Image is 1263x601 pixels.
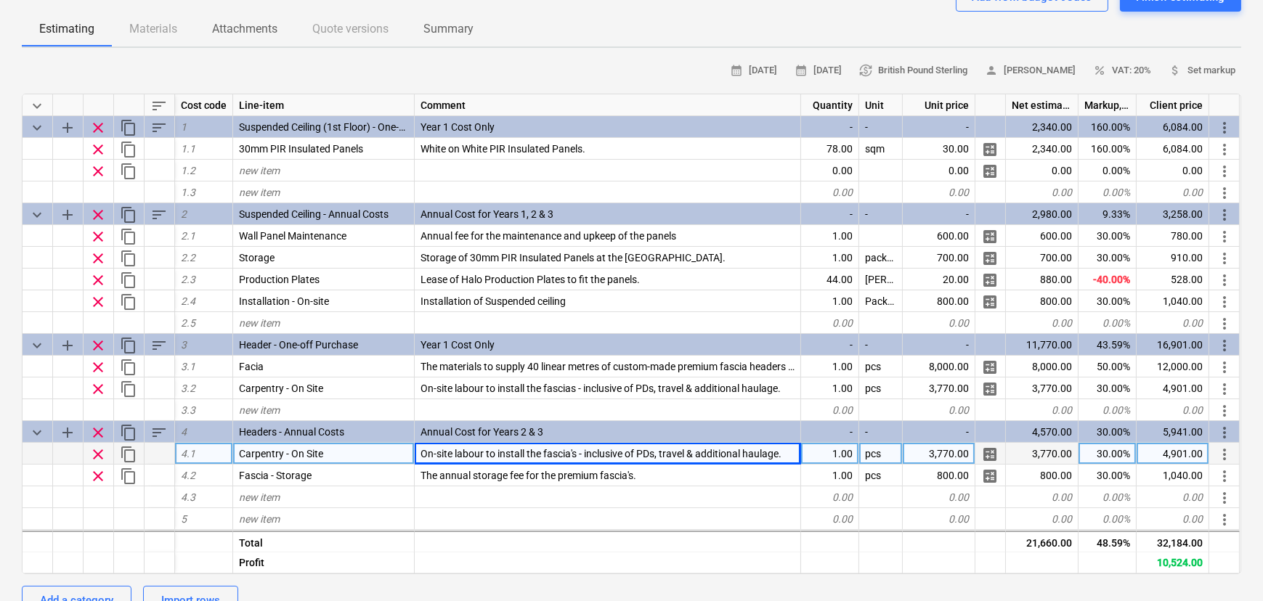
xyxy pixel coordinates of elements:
div: 32,184.00 [1137,531,1209,552]
span: Installation - On-site [239,295,329,307]
span: Set markup [1169,62,1235,79]
span: Duplicate row [120,163,137,180]
span: More actions [1216,380,1233,398]
span: Year 1 Cost Only [421,339,495,351]
div: 30.00% [1079,290,1137,312]
span: Manage detailed breakdown for the row [981,228,999,245]
div: 0.00 [1137,181,1209,203]
div: [PERSON_NAME] [859,269,903,290]
div: pcs [859,356,903,377]
div: 700.00 [1006,247,1079,269]
div: 20.00 [903,269,975,290]
div: 780.00 [1137,225,1209,247]
span: Add sub category to row [59,119,76,136]
span: Production Plates [239,274,320,285]
span: Duplicate category [120,337,137,354]
span: Remove row [89,293,107,311]
span: 3.2 [181,383,195,394]
div: 0.00% [1079,160,1137,181]
span: More actions [1216,119,1233,136]
span: 3 [181,339,187,351]
div: 0.00 [801,160,859,181]
span: More actions [1216,293,1233,311]
span: Sort rows within category [150,337,168,354]
span: Remove row [89,359,107,376]
div: 5,941.00 [1137,421,1209,443]
div: 43.59% [1079,334,1137,356]
span: More actions [1216,315,1233,332]
div: Cost code [175,94,233,116]
div: Markup, % [1079,94,1137,116]
span: Collapse category [28,424,46,441]
span: Manage detailed breakdown for the row [981,293,999,311]
span: More actions [1216,228,1233,245]
div: 0.00 [1137,160,1209,181]
div: 3,258.00 [1137,203,1209,225]
span: Storage of 30mm PIR Insulated Panels at the Halo Warehouse. [421,252,726,263]
div: 0.00 [1137,508,1209,530]
div: 50.00% [1079,356,1137,377]
div: - [859,421,903,443]
div: - [903,116,975,138]
span: Sort rows within table [150,97,168,115]
span: Remove row [89,424,107,441]
span: Lease of Halo Production Plates to fit the panels. [421,274,640,285]
span: Headers - Annual Costs [239,426,344,438]
span: 4 [181,426,187,438]
div: 6,084.00 [1137,116,1209,138]
span: On-site labour to install the fascias - inclusive of PDs, travel & additional haulage. [421,383,781,394]
span: Sort rows within category [150,119,168,136]
span: Header - One-off Purchase [239,339,358,351]
span: new item [239,491,280,503]
div: Profit [233,552,415,573]
div: 30.00% [1079,377,1137,399]
div: 30.00% [1079,443,1137,465]
div: 11,770.00 [1006,334,1079,356]
div: 800.00 [903,465,975,486]
span: The annual storage fee for the premium fascia's. [421,470,636,481]
span: Suspended Ceiling (1st Floor) - One-Off-Purchase [239,121,459,133]
span: More actions [1216,424,1233,441]
div: 0.00 [1006,399,1079,421]
div: 0.00 [801,399,859,421]
div: 44.00 [801,269,859,290]
span: Annual fee for the maintenance and upkeep of the panels [421,230,676,242]
span: 2.3 [181,274,195,285]
div: 4,570.00 [1006,421,1079,443]
span: 5 [181,513,187,525]
span: More actions [1216,359,1233,376]
div: pcs [859,377,903,399]
button: VAT: 20% [1087,60,1157,82]
span: 1.3 [181,187,195,198]
span: Manage detailed breakdown for the row [981,380,999,398]
span: Manage detailed breakdown for the row [981,163,999,180]
div: package [859,247,903,269]
span: More actions [1216,250,1233,267]
span: Installation of Suspended ceiling [421,295,566,307]
iframe: Chat Widget [1190,531,1263,601]
div: 1.00 [801,290,859,312]
div: 0.00 [903,486,975,508]
div: 30.00% [1079,465,1137,486]
span: 1 [181,121,187,133]
span: Storage [239,252,275,263]
div: Client price [1137,94,1209,116]
p: Summary [423,20,474,38]
span: 2.5 [181,317,195,329]
span: More actions [1216,489,1233,507]
span: Remove row [89,228,107,245]
div: 16,901.00 [1137,334,1209,356]
div: 30.00% [1079,421,1137,443]
div: 10,524.00 [1137,552,1209,573]
span: attach_money [1169,64,1182,77]
div: Total [233,531,415,552]
span: 2.2 [181,252,195,263]
div: - [859,203,903,225]
div: - [903,203,975,225]
span: Duplicate category [120,206,137,224]
span: Suspended Ceiling - Annual Costs [239,208,389,220]
div: 0.00 [801,508,859,530]
div: 0.00 [1137,486,1209,508]
span: Collapse category [28,119,46,136]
